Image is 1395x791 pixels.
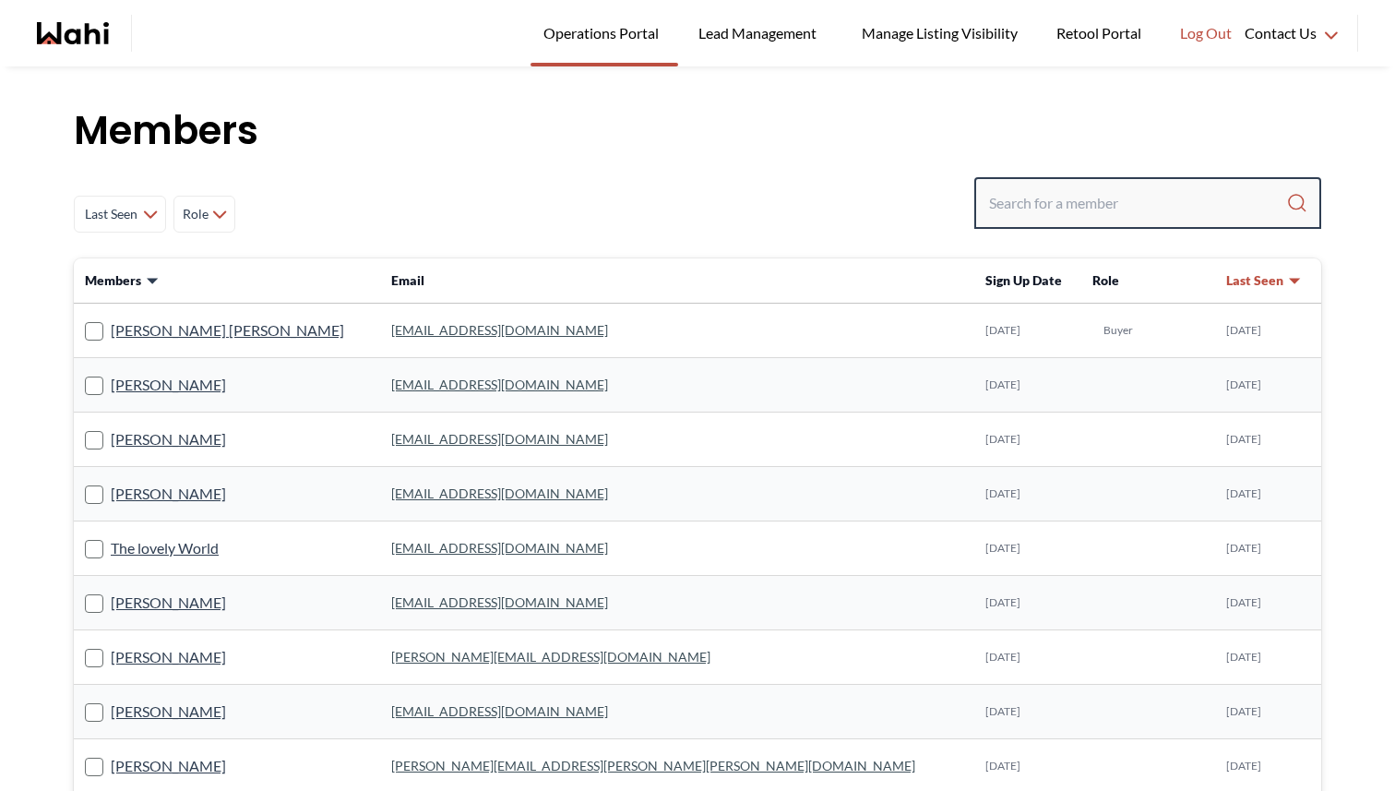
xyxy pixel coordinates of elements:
[974,576,1081,630] td: [DATE]
[391,377,608,392] a: [EMAIL_ADDRESS][DOMAIN_NAME]
[1215,521,1321,576] td: [DATE]
[1215,358,1321,413] td: [DATE]
[698,21,823,45] span: Lead Management
[37,22,109,44] a: Wahi homepage
[1180,21,1232,45] span: Log Out
[974,467,1081,521] td: [DATE]
[1215,467,1321,521] td: [DATE]
[111,536,219,560] a: The lovely World
[391,322,608,338] a: [EMAIL_ADDRESS][DOMAIN_NAME]
[391,758,915,773] a: [PERSON_NAME][EMAIL_ADDRESS][PERSON_NAME][PERSON_NAME][DOMAIN_NAME]
[1215,685,1321,739] td: [DATE]
[1215,413,1321,467] td: [DATE]
[974,304,1081,358] td: [DATE]
[111,754,226,778] a: [PERSON_NAME]
[974,413,1081,467] td: [DATE]
[1215,576,1321,630] td: [DATE]
[85,271,160,290] button: Members
[1215,630,1321,685] td: [DATE]
[111,427,226,451] a: [PERSON_NAME]
[974,685,1081,739] td: [DATE]
[391,594,608,610] a: [EMAIL_ADDRESS][DOMAIN_NAME]
[391,431,608,447] a: [EMAIL_ADDRESS][DOMAIN_NAME]
[85,271,141,290] span: Members
[391,649,710,665] a: [PERSON_NAME][EMAIL_ADDRESS][DOMAIN_NAME]
[74,103,1321,159] h1: Members
[391,540,608,556] a: [EMAIL_ADDRESS][DOMAIN_NAME]
[1226,271,1302,290] button: Last Seen
[111,373,226,397] a: [PERSON_NAME]
[111,591,226,615] a: [PERSON_NAME]
[1215,304,1321,358] td: [DATE]
[391,703,608,719] a: [EMAIL_ADDRESS][DOMAIN_NAME]
[974,521,1081,576] td: [DATE]
[111,318,344,342] a: [PERSON_NAME] [PERSON_NAME]
[1226,271,1283,290] span: Last Seen
[1103,323,1133,338] span: Buyer
[1056,21,1147,45] span: Retool Portal
[1092,272,1119,288] span: Role
[111,645,226,669] a: [PERSON_NAME]
[391,485,608,501] a: [EMAIL_ADDRESS][DOMAIN_NAME]
[985,272,1062,288] span: Sign Up Date
[182,198,209,231] span: Role
[856,21,1023,45] span: Manage Listing Visibility
[989,186,1286,220] input: Search input
[974,630,1081,685] td: [DATE]
[391,272,424,288] span: Email
[543,21,665,45] span: Operations Portal
[111,700,226,724] a: [PERSON_NAME]
[82,198,139,231] span: Last Seen
[111,482,226,506] a: [PERSON_NAME]
[974,358,1081,413] td: [DATE]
